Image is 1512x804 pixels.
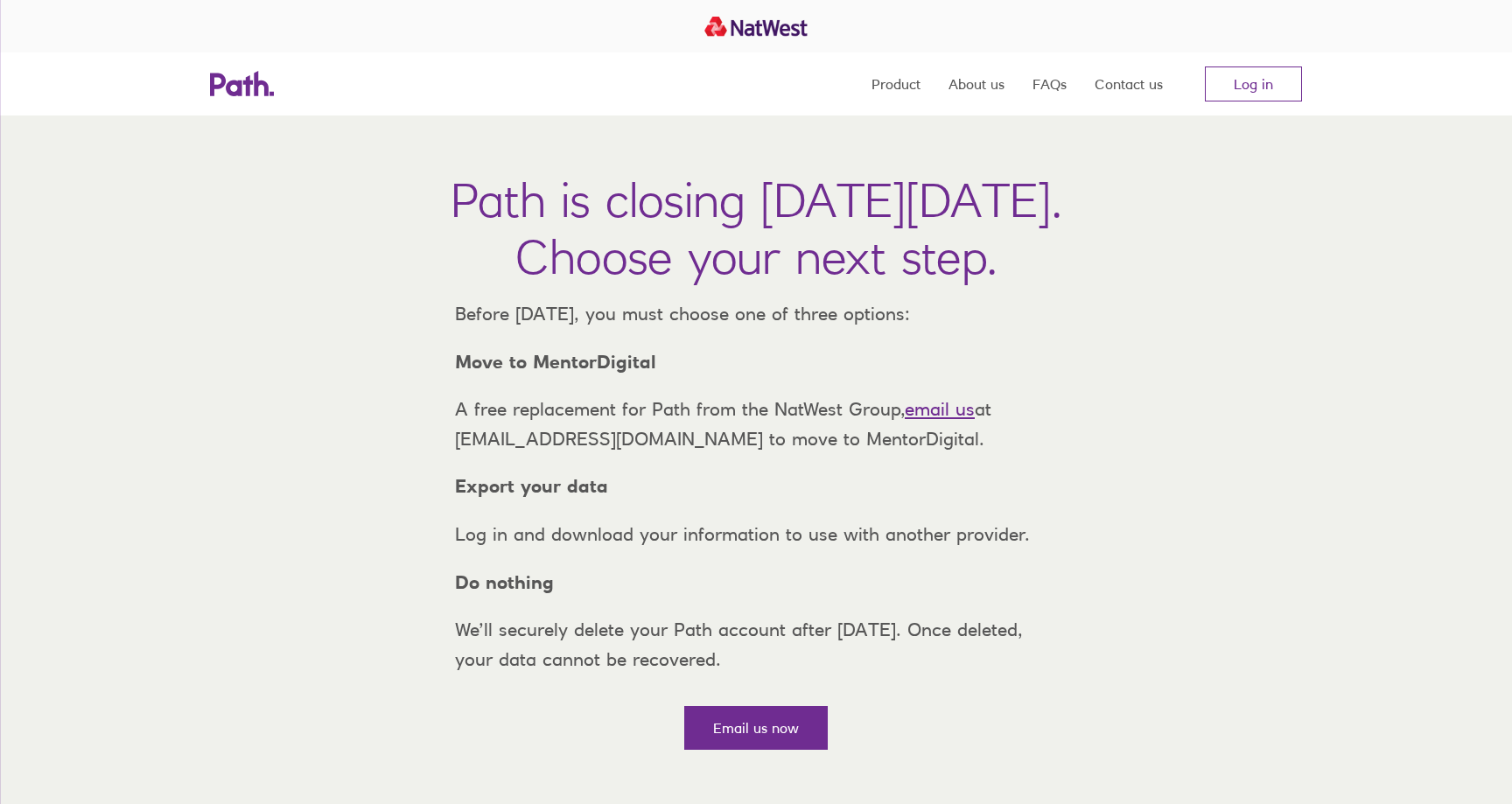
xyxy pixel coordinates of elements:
a: Log in [1205,66,1302,101]
a: FAQs [1032,52,1067,115]
a: About us [948,52,1004,115]
strong: Export your data [455,475,608,497]
strong: Do nothing [455,571,554,593]
h1: Path is closing [DATE][DATE]. Choose your next step. [451,171,1062,285]
p: A free replacement for Path from the NatWest Group, at [EMAIL_ADDRESS][DOMAIN_NAME] to move to Me... [441,395,1071,453]
a: email us [905,398,975,420]
p: Log in and download your information to use with another provider. [441,520,1071,549]
p: Before [DATE], you must choose one of three options: [441,299,1071,329]
a: Email us now [684,706,828,750]
a: Contact us [1095,52,1163,115]
strong: Move to MentorDigital [455,351,656,373]
p: We’ll securely delete your Path account after [DATE]. Once deleted, your data cannot be recovered. [441,615,1071,674]
a: Product [871,52,920,115]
